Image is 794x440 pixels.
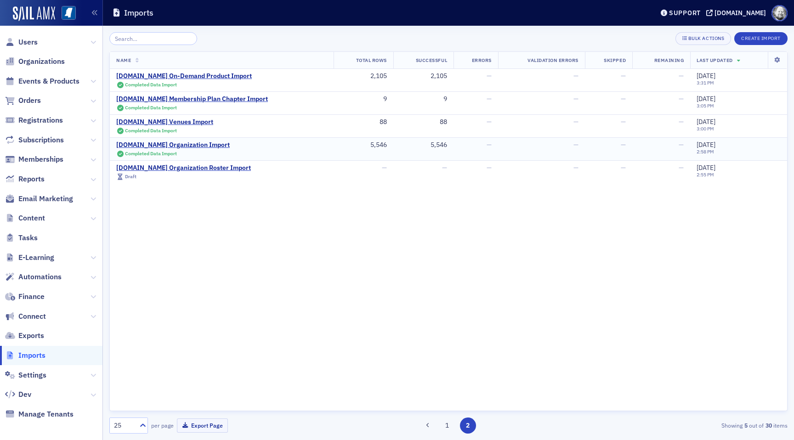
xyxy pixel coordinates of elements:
[18,194,73,204] span: Email Marketing
[5,292,45,302] a: Finance
[697,57,732,63] span: Last Updated
[621,118,626,126] span: —
[669,9,701,17] div: Support
[18,115,63,125] span: Registrations
[5,233,38,243] a: Tasks
[5,311,46,322] a: Connect
[697,95,715,103] span: [DATE]
[5,154,63,164] a: Memberships
[697,118,715,126] span: [DATE]
[18,389,31,400] span: Dev
[679,72,684,80] span: —
[340,95,387,103] div: 9
[18,409,74,419] span: Manage Tenants
[706,10,769,16] button: [DOMAIN_NAME]
[18,370,46,380] span: Settings
[18,174,45,184] span: Reports
[697,164,715,172] span: [DATE]
[527,57,578,63] span: Validation Errors
[116,118,213,126] a: [DOMAIN_NAME] Venues Import
[5,96,41,106] a: Orders
[109,32,197,45] input: Search…
[771,5,788,21] span: Profile
[125,150,177,157] span: Completed Data Import
[13,6,55,21] img: SailAMX
[18,96,41,106] span: Orders
[568,421,788,429] div: Showing out of items
[460,417,476,434] button: 2
[5,331,44,341] a: Exports
[5,194,73,204] a: Email Marketing
[5,174,45,184] a: Reports
[487,141,492,149] span: —
[340,72,387,80] div: 2,105
[688,36,724,41] div: Bulk Actions
[5,272,62,282] a: Automations
[697,141,715,149] span: [DATE]
[116,72,252,80] a: [DOMAIN_NAME] On-Demand Product Import
[442,164,447,172] span: —
[177,418,228,433] button: Export Page
[5,37,38,47] a: Users
[5,115,63,125] a: Registrations
[697,125,714,132] time: 3:00 PM
[679,118,684,126] span: —
[400,118,447,126] div: 88
[573,72,578,80] span: —
[18,311,46,322] span: Connect
[621,72,626,80] span: —
[604,57,626,63] span: Skipped
[18,213,45,223] span: Content
[62,6,76,20] img: SailAMX
[487,164,492,172] span: —
[55,6,76,22] a: View Homepage
[573,164,578,172] span: —
[18,76,79,86] span: Events & Products
[125,173,136,180] span: Draft
[124,7,153,18] h1: Imports
[416,57,447,63] span: Successful
[340,118,387,126] div: 88
[125,81,177,88] span: Completed Data Import
[151,421,174,429] label: per page
[697,102,714,109] time: 3:05 PM
[116,164,251,172] a: [DOMAIN_NAME] Organization Roster Import
[621,141,626,149] span: —
[743,421,749,429] strong: 5
[487,118,492,126] span: —
[18,253,54,263] span: E-Learning
[400,141,447,149] div: 5,546
[697,79,714,86] time: 3:31 PM
[18,292,45,302] span: Finance
[5,76,79,86] a: Events & Products
[18,350,45,361] span: Imports
[654,57,684,63] span: Remaining
[5,135,64,145] a: Subscriptions
[18,331,44,341] span: Exports
[116,141,230,149] div: [DOMAIN_NAME] Organization Import
[18,272,62,282] span: Automations
[439,417,455,434] button: 1
[18,37,38,47] span: Users
[340,141,387,149] div: 5,546
[715,9,766,17] div: [DOMAIN_NAME]
[400,72,447,80] div: 2,105
[679,141,684,149] span: —
[18,56,65,67] span: Organizations
[356,57,387,63] span: Total Rows
[679,164,684,172] span: —
[114,421,134,430] div: 25
[764,421,773,429] strong: 30
[679,95,684,103] span: —
[734,34,788,42] a: Create Import
[697,148,714,155] time: 2:58 PM
[125,104,177,111] span: Completed Data Import
[125,127,177,134] span: Completed Data Import
[116,95,268,103] a: [DOMAIN_NAME] Membership Plan Chapter Import
[734,32,788,45] button: Create Import
[487,72,492,80] span: —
